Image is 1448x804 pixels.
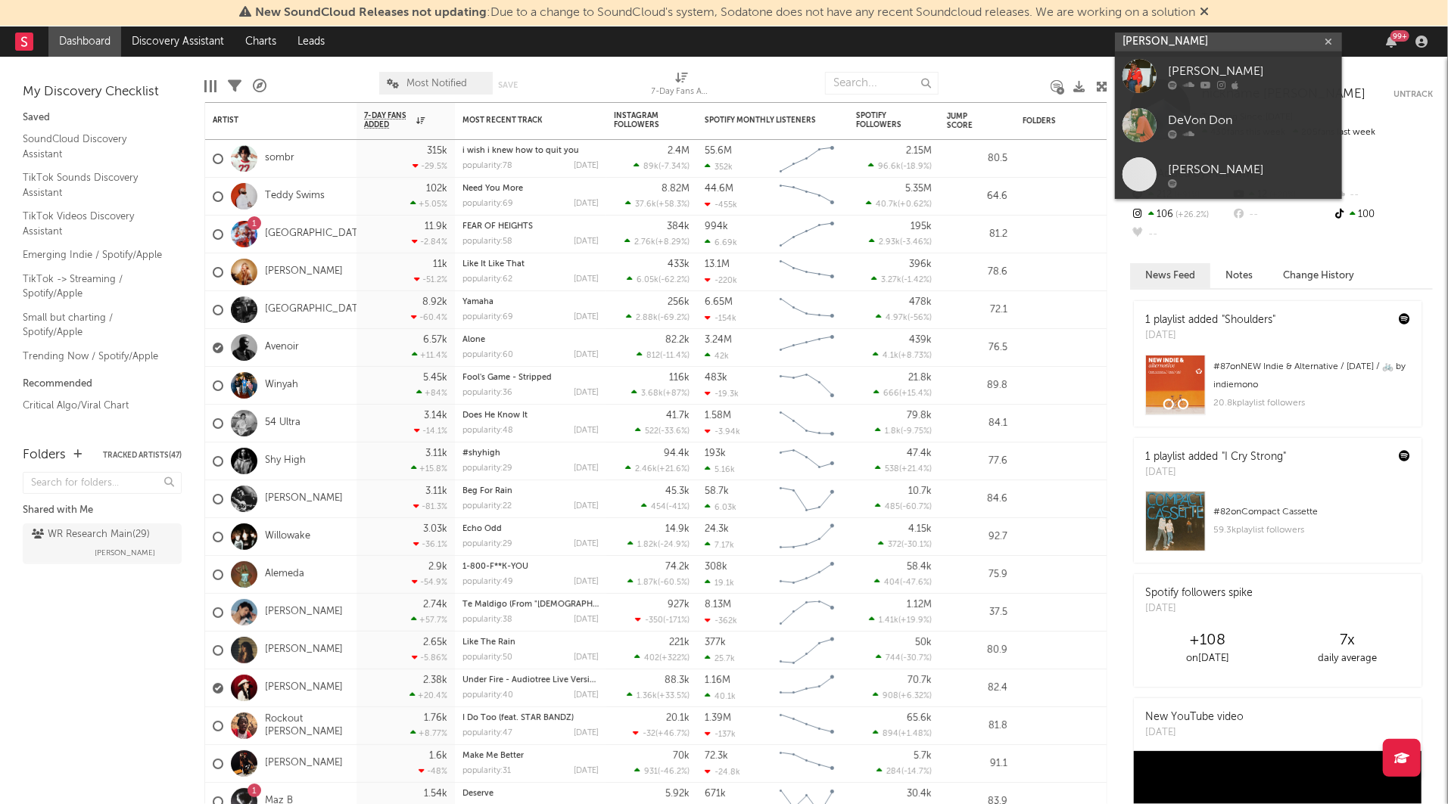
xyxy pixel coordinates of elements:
span: [PERSON_NAME] [95,544,155,562]
a: [PERSON_NAME] [265,681,343,694]
div: +11.4 % [412,350,447,360]
span: 96.6k [878,163,901,171]
svg: Chart title [773,480,841,518]
a: [PERSON_NAME] [1115,51,1342,101]
svg: Chart title [773,178,841,216]
span: -24.9 % [660,541,687,549]
a: #shyhigh [462,449,500,458]
a: Teddy Swims [265,190,325,203]
div: ( ) [875,464,932,473]
div: -3.94k [705,427,740,436]
a: Beg For Rain [462,487,512,495]
button: 99+ [1386,36,1397,48]
a: Charts [235,26,287,57]
div: 13.1M [705,259,730,269]
svg: Chart title [773,405,841,442]
div: [DATE] [574,351,599,359]
span: 538 [885,465,899,473]
span: 522 [645,427,659,436]
div: 84.1 [947,414,1007,433]
span: -11.4 % [662,352,687,360]
div: [DATE] [574,162,599,170]
div: 256k [668,297,690,307]
div: [DATE] [574,313,599,321]
div: ( ) [625,464,690,473]
div: ( ) [876,312,932,322]
a: sombr [265,152,294,165]
div: Filters [228,64,241,108]
div: -81.3 % [413,501,447,511]
a: [PERSON_NAME] [265,492,343,505]
div: 2.15M [906,146,932,156]
a: Echo Odd [462,525,502,533]
div: 74.2k [665,562,690,572]
a: Dashboard [48,26,121,57]
div: 483k [705,373,727,383]
div: 44.6M [705,184,733,194]
div: [DATE] [574,540,599,548]
a: DeVon Don [1115,101,1342,150]
a: "I Cry Strong" [1222,452,1286,462]
span: 2.93k [879,238,900,247]
div: A&R Pipeline [253,64,266,108]
div: Instagram Followers [614,111,667,129]
div: 64.6 [947,188,1007,206]
div: 58.7k [705,486,729,496]
div: 47.4k [907,449,932,458]
span: 3.68k [641,390,663,398]
span: 372 [888,541,901,549]
div: [DATE] [574,200,599,208]
div: ( ) [875,426,932,436]
div: Folders [1023,116,1136,126]
div: Recommended [23,375,182,393]
div: Saved [23,109,182,127]
div: popularity: 22 [462,502,512,511]
a: TikTok Videos Discovery Assistant [23,208,167,239]
div: 99 + [1390,30,1409,42]
div: 2.4M [668,146,690,156]
button: Notes [1210,263,1268,288]
div: Spotify Monthly Listeners [705,116,818,125]
div: [DATE] [574,275,599,284]
button: Save [498,81,518,89]
span: 2.76k [634,238,655,247]
a: Te Maldigo (From "[DEMOGRAPHIC_DATA]") [462,601,636,609]
div: -19.3k [705,389,739,399]
span: +58.3 % [659,200,687,209]
div: # 87 on NEW Indie & Alternative / [DATE] / 🚲 by indiemono [1213,358,1410,394]
span: 485 [885,503,900,511]
a: Shy High [265,455,306,467]
a: Avenoir [265,341,299,354]
div: ( ) [869,237,932,247]
div: Jump Score [947,112,985,130]
div: 6.65M [705,297,733,307]
div: 195k [911,222,932,231]
span: +87 % [665,390,687,398]
div: 76.5 [947,339,1007,357]
span: 3.27k [881,276,901,284]
a: Fool's Game - Stripped [462,374,552,382]
div: 3.03k [423,524,447,534]
svg: Chart title [773,216,841,253]
div: 21.8k [908,373,932,383]
div: Spotify Followers [856,111,909,129]
div: 352k [705,162,733,172]
div: 84.6 [947,490,1007,508]
a: Critical Algo/Viral Chart [23,397,167,414]
a: Need You More [462,185,523,193]
div: 3.11k [425,486,447,496]
button: Change History [1268,263,1369,288]
div: [DATE] [574,427,599,435]
div: -- [1130,225,1231,244]
div: ( ) [871,275,932,284]
div: [PERSON_NAME] [1168,161,1334,179]
div: FEAR OF HEIGHTS [462,222,599,231]
svg: Chart title [773,442,841,480]
div: 3.24M [705,335,732,345]
div: 100 [1332,205,1433,225]
a: #82onCompact Cassette59.3kplaylist followers [1134,491,1422,563]
div: -- [1332,185,1433,205]
div: 78.6 [947,263,1007,281]
span: 1.82k [637,541,658,549]
a: SoundCloud Discovery Assistant [23,131,167,162]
